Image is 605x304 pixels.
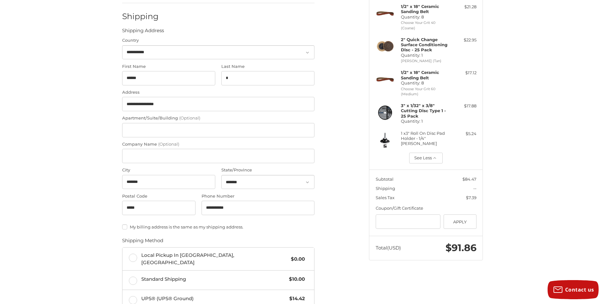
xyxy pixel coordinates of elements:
strong: 2" Quick Change Surface Conditioning Disc - 25 Pack [401,37,447,53]
label: Apartment/Suite/Building [122,115,314,121]
div: $5.24 [451,131,476,137]
strong: 1/2" x 18" Ceramic Sanding Belt [401,4,439,14]
h4: Quantity: 8 [401,70,450,85]
legend: Shipping Method [122,237,163,247]
li: Choose Your Grit 40 (Coarse) [401,20,450,31]
label: Company Name [122,141,314,148]
h4: Quantity: 1 [401,37,450,58]
label: Phone Number [202,193,314,199]
legend: Shipping Address [122,27,164,37]
div: $22.95 [451,37,476,43]
span: $10.00 [286,276,305,283]
input: Gift Certificate or Coupon Code [376,214,441,229]
label: State/Province [221,167,314,173]
span: -- [473,186,476,191]
h4: 1 x 3" Roll On Disc Pad Holder - 1/4" [PERSON_NAME] [401,131,450,146]
h2: Shipping [122,11,159,21]
span: Sales Tax [376,195,395,200]
span: $91.86 [446,242,476,254]
span: $14.42 [286,295,305,302]
h4: Quantity: 8 [401,4,450,19]
span: Total (USD) [376,245,401,251]
span: Contact us [565,286,594,293]
small: (Optional) [158,141,179,147]
button: Contact us [548,280,599,299]
small: (Optional) [179,115,200,120]
div: $17.12 [451,70,476,76]
div: Coupon/Gift Certificate [376,205,476,212]
span: $7.39 [466,195,476,200]
span: Shipping [376,186,395,191]
strong: 1/2" x 18" Ceramic Sanding Belt [401,70,439,80]
label: My billing address is the same as my shipping address. [122,224,314,229]
label: Postal Code [122,193,196,199]
span: UPS® (UPS® Ground) [141,295,286,302]
label: Address [122,89,314,96]
strong: 3" x 1/32" x 3/8" Cutting Disc Type 1 - 25 Pack [401,103,446,119]
label: Last Name [221,63,314,70]
div: $17.88 [451,103,476,109]
label: Country [122,37,314,44]
button: See Less [409,153,443,163]
span: $84.47 [462,177,476,182]
label: First Name [122,63,215,70]
div: $21.28 [451,4,476,10]
span: $0.00 [288,256,305,263]
span: Standard Shipping [141,276,286,283]
label: City [122,167,215,173]
span: Subtotal [376,177,394,182]
li: [PERSON_NAME] (Tan) [401,58,450,64]
button: Apply [444,214,476,229]
h4: Quantity: 1 [401,103,450,124]
span: Local Pickup In [GEOGRAPHIC_DATA], [GEOGRAPHIC_DATA] [141,252,288,266]
li: Choose Your Grit 60 (Medium) [401,86,450,97]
